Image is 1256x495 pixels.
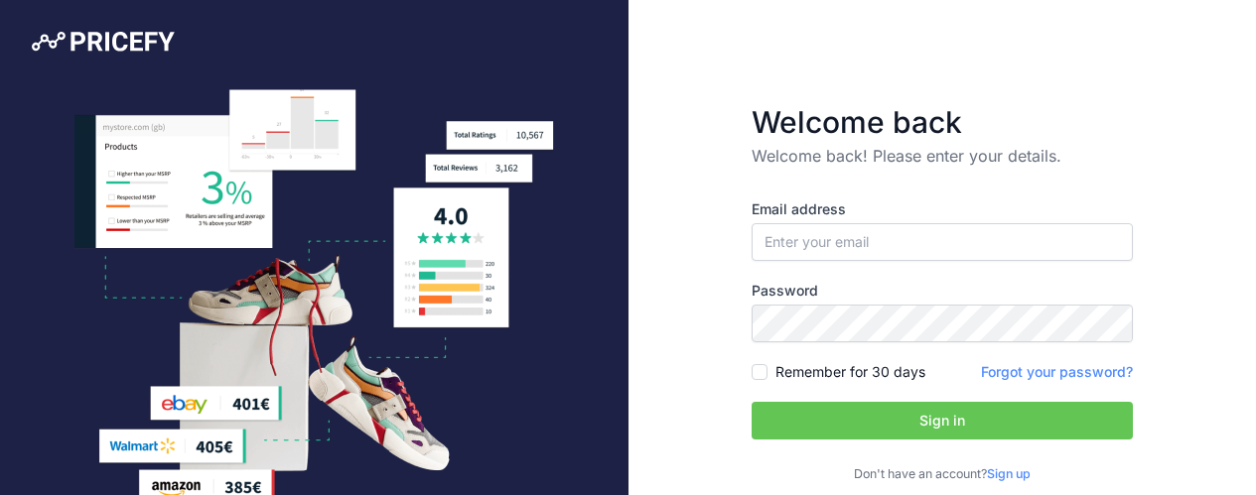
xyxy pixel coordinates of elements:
h3: Welcome back [752,104,1133,140]
img: Pricefy [32,32,175,52]
p: Don't have an account? [752,465,1133,484]
input: Enter your email [752,223,1133,261]
label: Remember for 30 days [775,362,925,382]
a: Forgot your password? [981,363,1133,380]
label: Password [752,281,1133,301]
label: Email address [752,199,1133,219]
a: Sign up [987,466,1031,481]
p: Welcome back! Please enter your details. [752,144,1133,168]
button: Sign in [752,402,1133,439]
